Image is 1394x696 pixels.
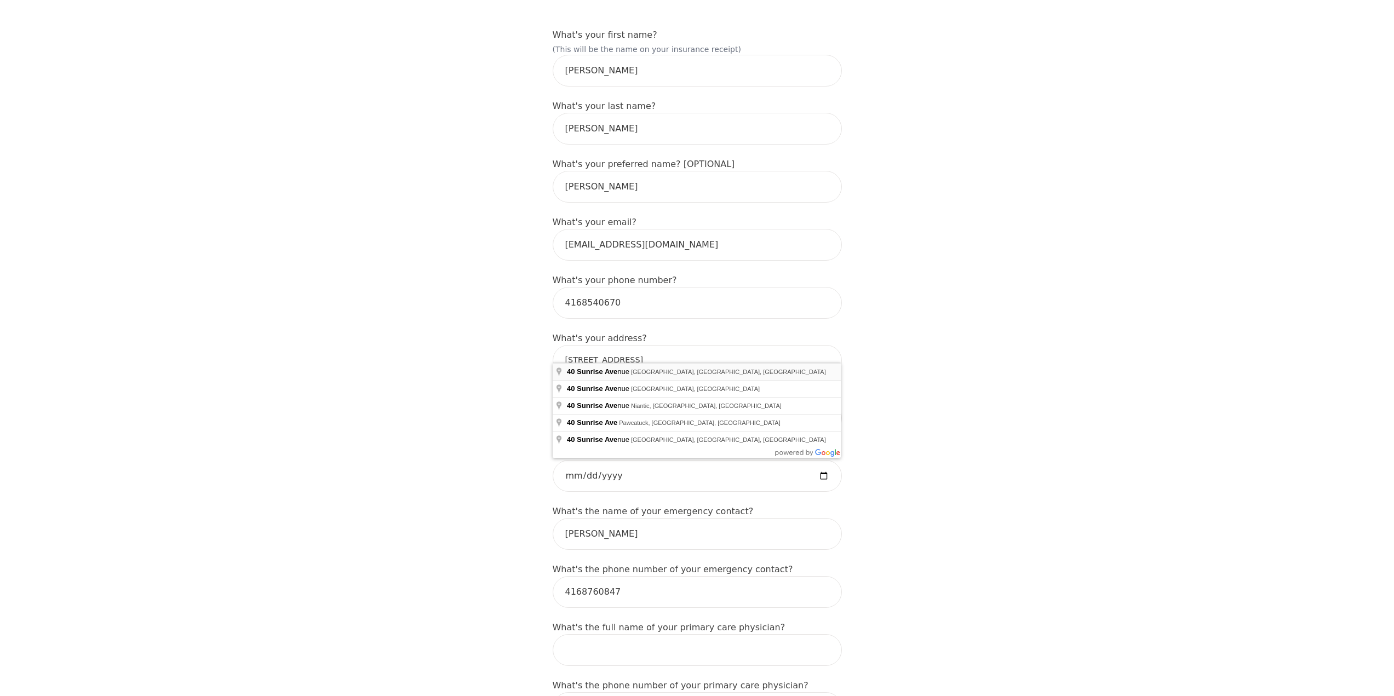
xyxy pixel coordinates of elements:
label: What's the full name of your primary care physician? [553,622,785,632]
span: Sunrise Ave [577,384,617,393]
label: What's your last name? [553,101,656,111]
span: Pawcatuck, [GEOGRAPHIC_DATA], [GEOGRAPHIC_DATA] [619,419,780,426]
label: What's the name of your emergency contact? [553,506,754,516]
span: 40 [567,435,575,444]
label: What's your first name? [553,30,657,40]
span: Sunrise Ave [577,435,617,444]
label: What's your email? [553,217,637,227]
span: nue [567,384,631,393]
label: What's your date of birth? [553,448,667,458]
span: [GEOGRAPHIC_DATA], [GEOGRAPHIC_DATA], [GEOGRAPHIC_DATA] [631,369,826,375]
span: Sunrise Ave [577,401,617,410]
span: [GEOGRAPHIC_DATA], [GEOGRAPHIC_DATA] [631,386,760,392]
label: What's your preferred name? [OPTIONAL] [553,159,735,169]
span: 40 [567,401,575,410]
span: nue [567,367,631,376]
span: Sunrise Ave [577,367,617,376]
span: nue [567,401,631,410]
label: What's the phone number of your emergency contact? [553,564,793,574]
span: [GEOGRAPHIC_DATA], [GEOGRAPHIC_DATA], [GEOGRAPHIC_DATA] [631,436,826,443]
span: 40 [567,418,575,427]
span: nue [567,435,631,444]
span: 40 [567,384,575,393]
label: What's your address? [553,333,647,343]
span: 40 [567,367,575,376]
span: Niantic, [GEOGRAPHIC_DATA], [GEOGRAPHIC_DATA] [631,402,782,409]
p: (This will be the name on your insurance receipt) [553,44,842,55]
label: What's your phone number? [553,275,677,285]
input: Date of Birth [553,460,842,492]
label: What's the phone number of your primary care physician? [553,680,808,691]
span: Sunrise Ave [577,418,617,427]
